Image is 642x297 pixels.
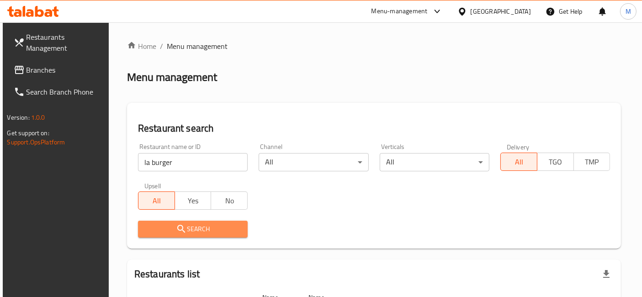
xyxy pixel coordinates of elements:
button: Search [138,221,248,238]
button: TMP [573,153,610,171]
h2: Restaurants list [134,267,200,281]
span: No [215,194,244,207]
nav: breadcrumb [127,41,621,52]
span: All [142,194,171,207]
span: M [626,6,631,16]
span: Search Branch Phone [27,86,103,97]
a: Branches [6,59,110,81]
span: Yes [179,194,208,207]
button: Yes [175,191,212,210]
span: Get support on: [7,127,49,139]
li: / [160,41,163,52]
div: All [259,153,368,171]
div: Export file [595,263,617,285]
h2: Restaurant search [138,122,610,135]
span: TMP [578,155,607,169]
span: Search [145,223,240,235]
span: TGO [541,155,570,169]
label: Upsell [144,182,161,189]
input: Search for restaurant name or ID.. [138,153,248,171]
a: Home [127,41,156,52]
div: [GEOGRAPHIC_DATA] [471,6,531,16]
span: 1.0.0 [31,111,45,123]
h2: Menu management [127,70,217,85]
button: All [500,153,537,171]
span: All [504,155,534,169]
a: Search Branch Phone [6,81,110,103]
button: TGO [537,153,574,171]
a: Support.OpsPlatform [7,136,65,148]
div: Menu-management [371,6,428,17]
button: No [211,191,248,210]
label: Delivery [507,143,530,150]
a: Restaurants Management [6,26,110,59]
span: Restaurants Management [27,32,103,53]
div: All [380,153,489,171]
span: Branches [27,64,103,75]
button: All [138,191,175,210]
span: Menu management [167,41,228,52]
span: Version: [7,111,30,123]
